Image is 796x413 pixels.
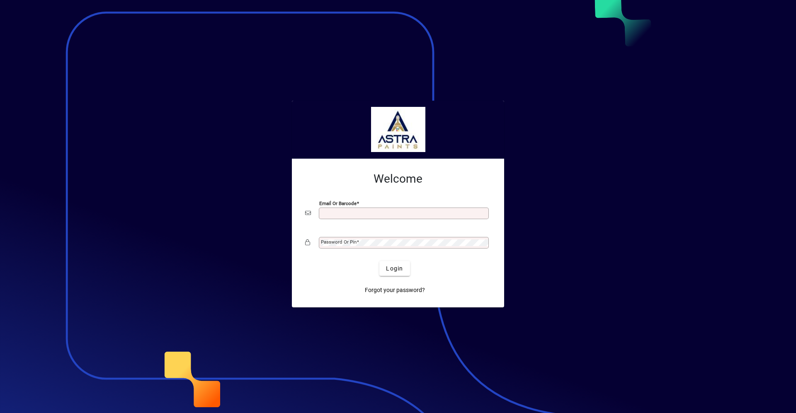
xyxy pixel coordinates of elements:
[305,172,491,186] h2: Welcome
[321,239,357,245] mat-label: Password or Pin
[386,264,403,273] span: Login
[319,200,357,206] mat-label: Email or Barcode
[362,283,428,297] a: Forgot your password?
[379,261,410,276] button: Login
[365,286,425,295] span: Forgot your password?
